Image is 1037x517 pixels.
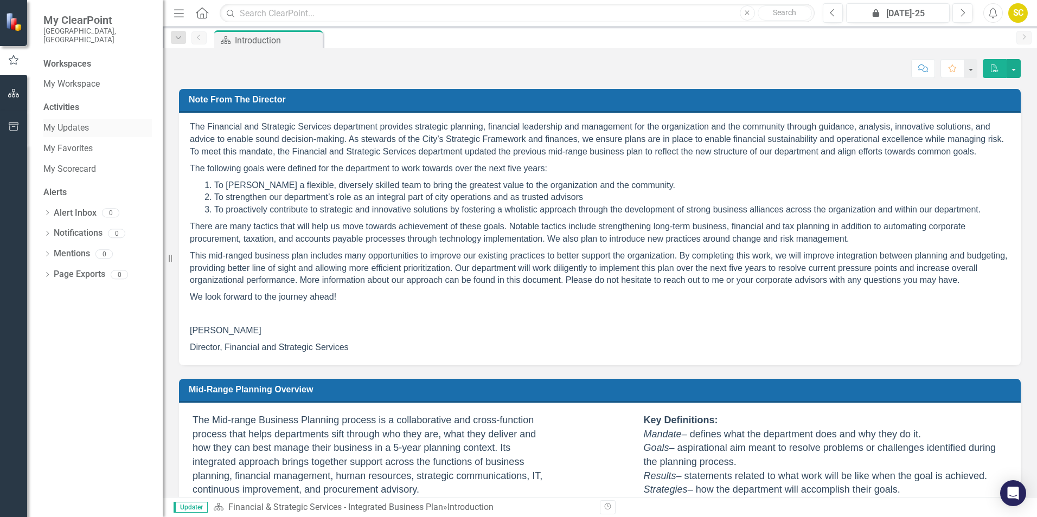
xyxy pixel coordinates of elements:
a: My Favorites [43,143,152,155]
em: Results [644,470,676,481]
span: Search [773,8,796,17]
div: 0 [95,249,113,258]
span: To proactively contribute to strategic and innovative solutions by fostering a wholistic approach... [214,205,981,214]
div: Introduction [447,502,494,512]
a: My Updates [43,122,152,134]
div: » [213,501,592,514]
a: My Scorecard [43,163,152,176]
em: Strategies [644,484,688,495]
button: [DATE]-25 [846,3,950,23]
h3: Note from the Director [189,94,1015,105]
a: Page Exports [54,268,105,281]
span: There are many tactics that will help us move towards achievement of these goals. Notable tactics... [190,222,965,243]
div: [DATE]-25 [850,7,946,20]
span: My ClearPoint [43,14,152,27]
small: [GEOGRAPHIC_DATA], [GEOGRAPHIC_DATA] [43,27,152,44]
span: The Financial and Strategic Services department provides strategic planning, financial leadership... [190,122,1004,156]
div: Open Intercom Messenger [1000,480,1026,506]
input: Search ClearPoint... [220,4,815,23]
div: 0 [111,270,128,279]
a: Financial & Strategic Services - Integrated Business Plan [228,502,443,512]
div: Workspaces [43,58,91,70]
div: Activities [43,101,152,114]
strong: Key Definitions: [644,415,718,425]
span: [PERSON_NAME] [190,326,261,335]
div: 0 [102,209,119,218]
button: Search [758,5,812,21]
a: Alert Inbox [54,207,97,219]
div: Introduction [235,34,320,47]
button: SC [1008,3,1028,23]
span: Director, Financial and Strategic Services [190,342,349,352]
span: The following goals were defined for the department to work towards over the next five years: [190,164,547,173]
a: Mentions [54,248,90,260]
div: 0 [108,229,125,238]
div: Alerts [43,186,152,199]
span: To [PERSON_NAME] a flexible, diversely skilled team to bring the greatest value to the organizati... [214,180,675,190]
a: My Workspace [43,78,152,91]
span: We look forward to the journey ahead! [190,292,336,301]
em: Goals [644,442,669,453]
span: This mid-ranged business plan includes many opportunities to improve our existing practices to be... [190,251,1008,285]
em: Mandate [644,429,682,440]
h3: Mid-Range Planning Overview [189,384,1015,395]
img: ClearPoint Strategy [5,12,24,31]
span: Updater [174,502,208,513]
span: To strengthen our department’s role as an integral part of city operations and as trusted advisors [214,192,583,202]
a: Notifications [54,227,103,240]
